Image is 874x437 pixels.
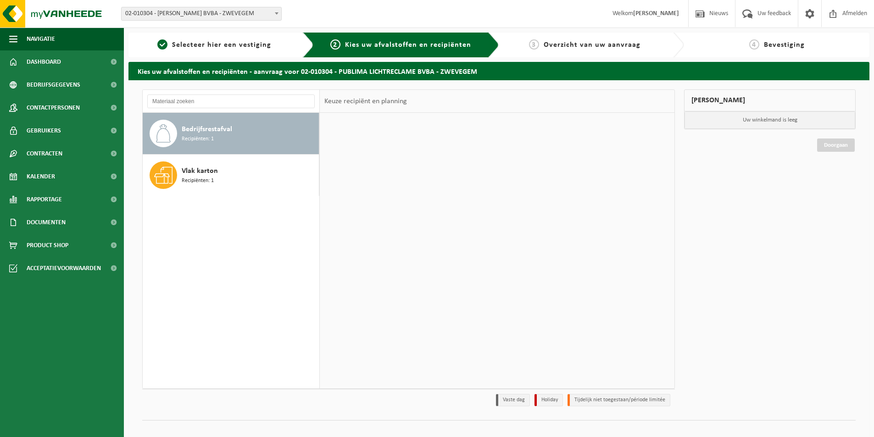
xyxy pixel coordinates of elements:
span: Bedrijfsrestafval [182,124,232,135]
span: Gebruikers [27,119,61,142]
span: Documenten [27,211,66,234]
span: Product Shop [27,234,68,257]
span: Overzicht van uw aanvraag [544,41,640,49]
p: Uw winkelmand is leeg [685,111,855,129]
a: 1Selecteer hier een vestiging [133,39,295,50]
span: Contactpersonen [27,96,80,119]
button: Bedrijfsrestafval Recipiënten: 1 [143,113,319,155]
span: Bedrijfsgegevens [27,73,80,96]
a: Doorgaan [817,138,855,152]
input: Materiaal zoeken [147,94,315,108]
h2: Kies uw afvalstoffen en recipiënten - aanvraag voor 02-010304 - PUBLIMA LICHTRECLAME BVBA - ZWEVEGEM [128,62,869,80]
div: [PERSON_NAME] [684,89,856,111]
span: Dashboard [27,50,61,73]
span: Selecteer hier een vestiging [172,41,271,49]
span: 02-010304 - PUBLIMA LICHTRECLAME BVBA - ZWEVEGEM [121,7,282,21]
span: 02-010304 - PUBLIMA LICHTRECLAME BVBA - ZWEVEGEM [122,7,281,20]
span: 3 [529,39,539,50]
span: Recipiënten: 1 [182,177,214,185]
strong: [PERSON_NAME] [633,10,679,17]
span: Bevestiging [764,41,805,49]
span: Kalender [27,165,55,188]
span: 2 [330,39,340,50]
span: Navigatie [27,28,55,50]
span: Vlak karton [182,166,218,177]
span: Recipiënten: 1 [182,135,214,144]
span: 1 [157,39,167,50]
li: Vaste dag [496,394,530,406]
li: Holiday [534,394,563,406]
span: 4 [749,39,759,50]
span: Acceptatievoorwaarden [27,257,101,280]
span: Rapportage [27,188,62,211]
div: Keuze recipiënt en planning [320,90,412,113]
span: Contracten [27,142,62,165]
span: Kies uw afvalstoffen en recipiënten [345,41,471,49]
button: Vlak karton Recipiënten: 1 [143,155,319,196]
li: Tijdelijk niet toegestaan/période limitée [568,394,670,406]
